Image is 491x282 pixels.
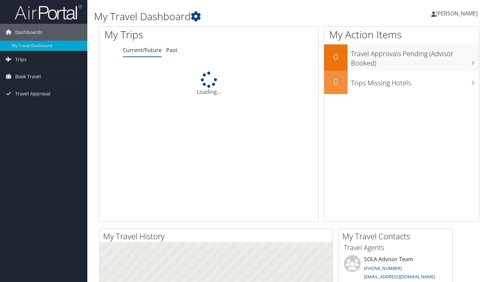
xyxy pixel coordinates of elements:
a: [PHONE_NUMBER] [364,265,402,271]
h3: Travel Approvals Pending (Advisor Booked) [351,46,479,68]
h1: My Action Items [324,28,479,42]
span: Book Travel [15,68,41,85]
div: Loading... [99,72,318,96]
a: 0Trips Missing Hotels [324,71,479,94]
h3: Travel Agents [344,243,447,252]
h1: My Trips [104,28,222,42]
span: Trips [15,51,27,68]
a: [EMAIL_ADDRESS][DOMAIN_NAME] [364,274,435,280]
a: 0Travel Approvals Pending (Advisor Booked) [324,44,479,70]
span: Travel Approval [15,85,50,102]
h1: My Travel Dashboard [94,9,354,24]
h2: My Travel History [103,231,332,242]
h2: My Travel Contacts [342,231,452,242]
img: airportal-logo.png [15,4,82,20]
span: [PERSON_NAME] [436,10,478,17]
h2: 0 [324,76,348,87]
a: Current/Future [123,46,162,54]
span: Dashboards [15,24,42,41]
a: Past [166,46,177,54]
h3: Trips Missing Hotels [351,75,479,88]
h2: 0 [324,51,348,63]
a: [PERSON_NAME] [431,3,484,24]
